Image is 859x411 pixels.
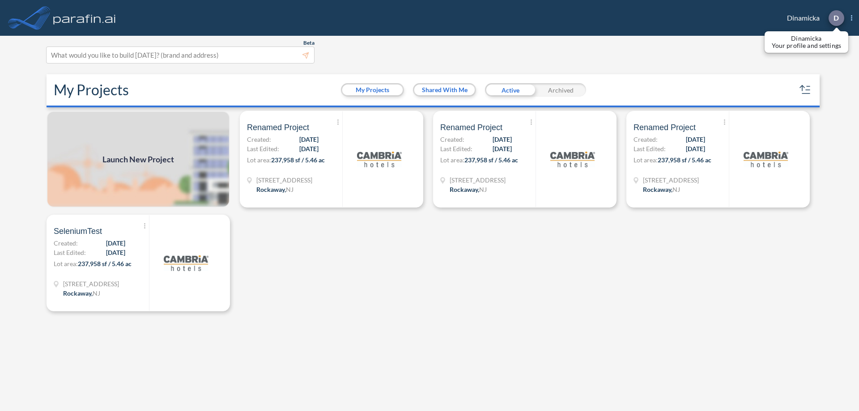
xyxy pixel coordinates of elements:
[634,122,696,133] span: Renamed Project
[78,260,132,267] span: 237,958 sf / 5.46 ac
[247,156,271,164] span: Lot area:
[634,135,658,144] span: Created:
[744,137,788,182] img: logo
[464,156,518,164] span: 237,958 sf / 5.46 ac
[550,137,595,182] img: logo
[643,175,699,185] span: 321 Mt Hope Ave
[833,14,839,22] p: D
[54,260,78,267] span: Lot area:
[47,111,230,208] a: Launch New Project
[643,185,680,194] div: Rockaway, NJ
[164,241,208,285] img: logo
[63,288,100,298] div: Rockaway, NJ
[47,111,230,208] img: add
[440,122,502,133] span: Renamed Project
[493,144,512,153] span: [DATE]
[643,186,672,193] span: Rockaway ,
[450,185,487,194] div: Rockaway, NJ
[772,42,841,49] p: Your profile and settings
[440,135,464,144] span: Created:
[672,186,680,193] span: NJ
[658,156,711,164] span: 237,958 sf / 5.46 ac
[479,186,487,193] span: NJ
[63,279,119,288] span: 321 Mt Hope Ave
[247,122,309,133] span: Renamed Project
[440,156,464,164] span: Lot area:
[798,83,812,97] button: sort
[256,175,312,185] span: 321 Mt Hope Ave
[450,186,479,193] span: Rockaway ,
[774,10,852,26] div: Dinamicka
[536,83,586,97] div: Archived
[303,39,315,47] span: Beta
[93,289,100,297] span: NJ
[54,81,129,98] h2: My Projects
[271,156,325,164] span: 237,958 sf / 5.46 ac
[357,137,402,182] img: logo
[106,248,125,257] span: [DATE]
[450,175,506,185] span: 321 Mt Hope Ave
[299,144,319,153] span: [DATE]
[634,144,666,153] span: Last Edited:
[106,238,125,248] span: [DATE]
[54,248,86,257] span: Last Edited:
[54,238,78,248] span: Created:
[286,186,293,193] span: NJ
[63,289,93,297] span: Rockaway ,
[414,85,475,95] button: Shared With Me
[686,135,705,144] span: [DATE]
[440,144,472,153] span: Last Edited:
[772,35,841,42] p: Dinamicka
[102,153,174,165] span: Launch New Project
[493,135,512,144] span: [DATE]
[247,144,279,153] span: Last Edited:
[51,9,118,27] img: logo
[256,185,293,194] div: Rockaway, NJ
[686,144,705,153] span: [DATE]
[342,85,403,95] button: My Projects
[485,83,536,97] div: Active
[299,135,319,144] span: [DATE]
[54,226,102,237] span: SeleniumTest
[256,186,286,193] span: Rockaway ,
[634,156,658,164] span: Lot area:
[247,135,271,144] span: Created:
